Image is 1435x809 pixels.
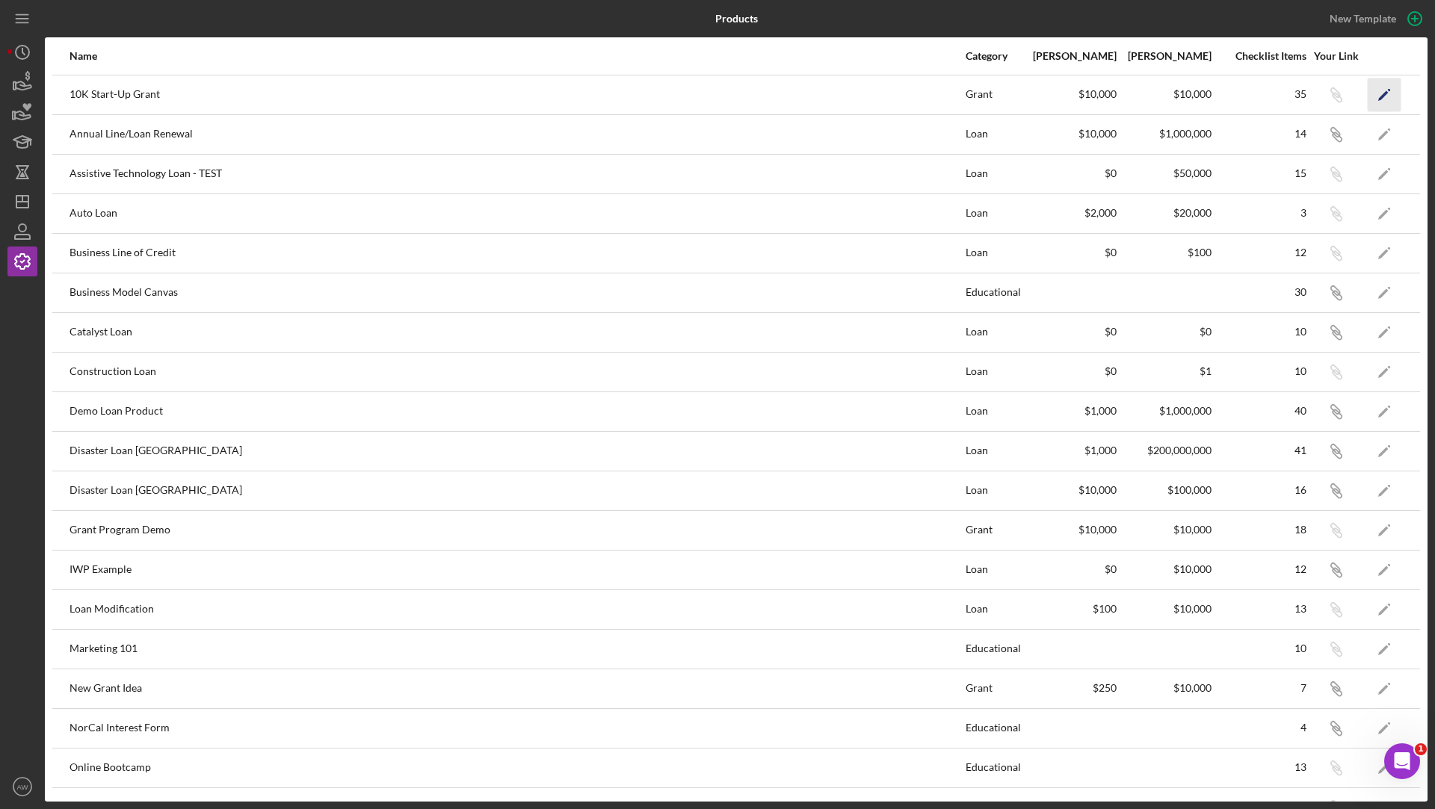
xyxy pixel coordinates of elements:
[1213,484,1306,496] div: 16
[1213,365,1306,377] div: 10
[966,472,1022,509] div: Loan
[70,591,964,628] div: Loan Modification
[1415,743,1427,755] span: 1
[1023,563,1117,575] div: $0
[1023,88,1117,100] div: $10,000
[966,512,1022,549] div: Grant
[1213,405,1306,417] div: 40
[1213,444,1306,456] div: 41
[1213,167,1306,179] div: 15
[1118,444,1212,456] div: $200,000,000
[1213,642,1306,654] div: 10
[70,433,964,470] div: Disaster Loan [GEOGRAPHIC_DATA]
[70,76,964,114] div: 10K Start-Up Grant
[1023,524,1117,536] div: $10,000
[70,710,964,747] div: NorCal Interest Form
[7,772,37,802] button: AW
[715,13,758,25] b: Products
[1118,247,1212,258] div: $100
[966,630,1022,668] div: Educational
[70,472,964,509] div: Disaster Loan [GEOGRAPHIC_DATA]
[1321,7,1428,30] button: New Template
[1213,603,1306,615] div: 13
[70,512,964,549] div: Grant Program Demo
[1213,88,1306,100] div: 35
[1023,247,1117,258] div: $0
[70,314,964,351] div: Catalyst Loan
[70,274,964,311] div: Business Model Canvas
[70,235,964,272] div: Business Line of Credit
[1308,50,1364,62] div: Your Link
[70,155,964,193] div: Assistive Technology Loan - TEST
[1118,128,1212,140] div: $1,000,000
[1023,682,1117,694] div: $250
[1118,405,1212,417] div: $1,000,000
[1213,722,1306,734] div: 4
[1384,743,1420,779] iframe: Intercom live chat
[1118,50,1212,62] div: [PERSON_NAME]
[1023,207,1117,219] div: $2,000
[1213,524,1306,536] div: 18
[1213,128,1306,140] div: 14
[1118,167,1212,179] div: $50,000
[1330,7,1396,30] div: New Template
[70,353,964,391] div: Construction Loan
[966,155,1022,193] div: Loan
[1118,207,1212,219] div: $20,000
[966,710,1022,747] div: Educational
[1023,128,1117,140] div: $10,000
[70,393,964,430] div: Demo Loan Product
[70,116,964,153] div: Annual Line/Loan Renewal
[966,76,1022,114] div: Grant
[1118,563,1212,575] div: $10,000
[70,630,964,668] div: Marketing 101
[1023,603,1117,615] div: $100
[1118,326,1212,338] div: $0
[966,591,1022,628] div: Loan
[1213,682,1306,694] div: 7
[1213,563,1306,575] div: 12
[70,195,964,232] div: Auto Loan
[1118,88,1212,100] div: $10,000
[1213,247,1306,258] div: 12
[966,274,1022,311] div: Educational
[1023,405,1117,417] div: $1,000
[1118,484,1212,496] div: $100,000
[966,749,1022,787] div: Educational
[1023,326,1117,338] div: $0
[1213,326,1306,338] div: 10
[1023,167,1117,179] div: $0
[70,551,964,589] div: IWP Example
[1213,761,1306,773] div: 13
[1213,50,1306,62] div: Checklist Items
[1023,365,1117,377] div: $0
[966,50,1022,62] div: Category
[966,314,1022,351] div: Loan
[70,50,964,62] div: Name
[1213,286,1306,298] div: 30
[1118,682,1212,694] div: $10,000
[966,670,1022,707] div: Grant
[1023,444,1117,456] div: $1,000
[966,195,1022,232] div: Loan
[70,749,964,787] div: Online Bootcamp
[1213,207,1306,219] div: 3
[1118,365,1212,377] div: $1
[1023,484,1117,496] div: $10,000
[966,393,1022,430] div: Loan
[966,433,1022,470] div: Loan
[966,551,1022,589] div: Loan
[966,235,1022,272] div: Loan
[16,783,28,791] text: AW
[966,353,1022,391] div: Loan
[966,116,1022,153] div: Loan
[1118,524,1212,536] div: $10,000
[1118,603,1212,615] div: $10,000
[70,670,964,707] div: New Grant Idea
[1023,50,1117,62] div: [PERSON_NAME]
